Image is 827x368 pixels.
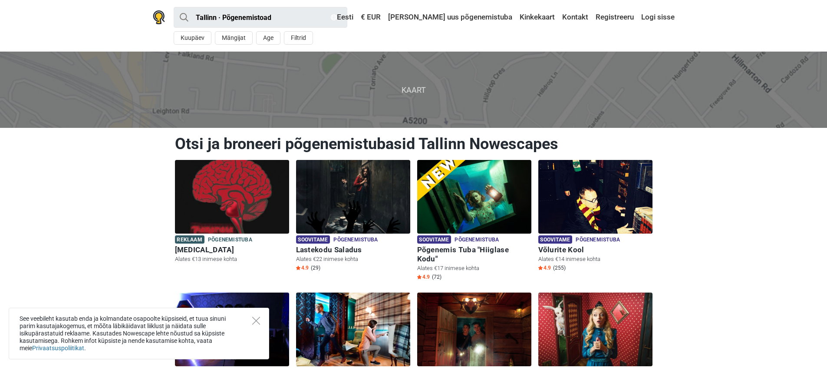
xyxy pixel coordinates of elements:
[538,235,573,244] span: Soovitame
[284,31,313,45] button: Filtrid
[538,245,652,254] h6: Võlurite Kool
[538,293,652,366] img: Alice'i Jälgedes
[256,31,280,45] button: Age
[174,31,211,45] button: Kuupäev
[175,160,289,234] img: Paranoia
[417,160,531,282] a: Põgenemis Tuba "Hiiglase Kodu" Soovitame Põgenemistuba Põgenemis Tuba "Hiiglase Kodu" Alates €17 ...
[417,245,531,264] h6: Põgenemis Tuba "Hiiglase Kodu"
[538,160,652,234] img: Võlurite Kool
[553,264,566,271] span: (255)
[296,245,410,254] h6: Lastekodu Saladus
[538,255,652,263] p: Alates €14 inimese kohta
[359,10,383,25] a: € EUR
[296,235,330,244] span: Soovitame
[296,255,410,263] p: Alates €22 inimese kohta
[432,274,442,280] span: (72)
[417,235,451,244] span: Soovitame
[175,255,289,263] p: Alates €13 inimese kohta
[175,235,204,244] span: Reklaam
[417,160,531,234] img: Põgenemis Tuba "Hiiglase Kodu"
[175,293,289,366] img: Põgenemine Pangast
[333,235,378,245] span: Põgenemistuba
[208,235,252,245] span: Põgenemistuba
[386,10,514,25] a: [PERSON_NAME] uus põgenemistuba
[417,293,531,366] img: Shambala
[296,266,300,270] img: Star
[296,160,410,234] img: Lastekodu Saladus
[9,308,269,359] div: See veebileht kasutab enda ja kolmandate osapoolte küpsiseid, et tuua sinuni parim kasutajakogemu...
[538,160,652,273] a: Võlurite Kool Soovitame Põgenemistuba Võlurite Kool Alates €14 inimese kohta Star4.9 (255)
[296,264,309,271] span: 4.9
[252,317,260,325] button: Close
[175,245,289,254] h6: [MEDICAL_DATA]
[538,266,543,270] img: Star
[331,14,337,20] img: Eesti
[329,10,356,25] a: Eesti
[153,10,165,24] img: Nowescape logo
[593,10,636,25] a: Registreeru
[560,10,590,25] a: Kontakt
[296,293,410,366] img: Sherlock Holmes
[311,264,320,271] span: (29)
[175,160,289,265] a: Paranoia Reklaam Põgenemistuba [MEDICAL_DATA] Alates €13 inimese kohta
[174,7,347,28] input: proovi “Tallinn”
[517,10,557,25] a: Kinkekaart
[417,264,531,272] p: Alates €17 inimese kohta
[639,10,675,25] a: Logi sisse
[417,275,422,279] img: Star
[455,235,499,245] span: Põgenemistuba
[215,31,253,45] button: Mängijat
[32,345,84,352] a: Privaatsuspoliitikat
[538,264,551,271] span: 4.9
[576,235,620,245] span: Põgenemistuba
[417,274,430,280] span: 4.9
[175,134,652,153] h1: Otsi ja broneeri põgenemistubasid Tallinn Nowescapes
[296,160,410,273] a: Lastekodu Saladus Soovitame Põgenemistuba Lastekodu Saladus Alates €22 inimese kohta Star4.9 (29)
